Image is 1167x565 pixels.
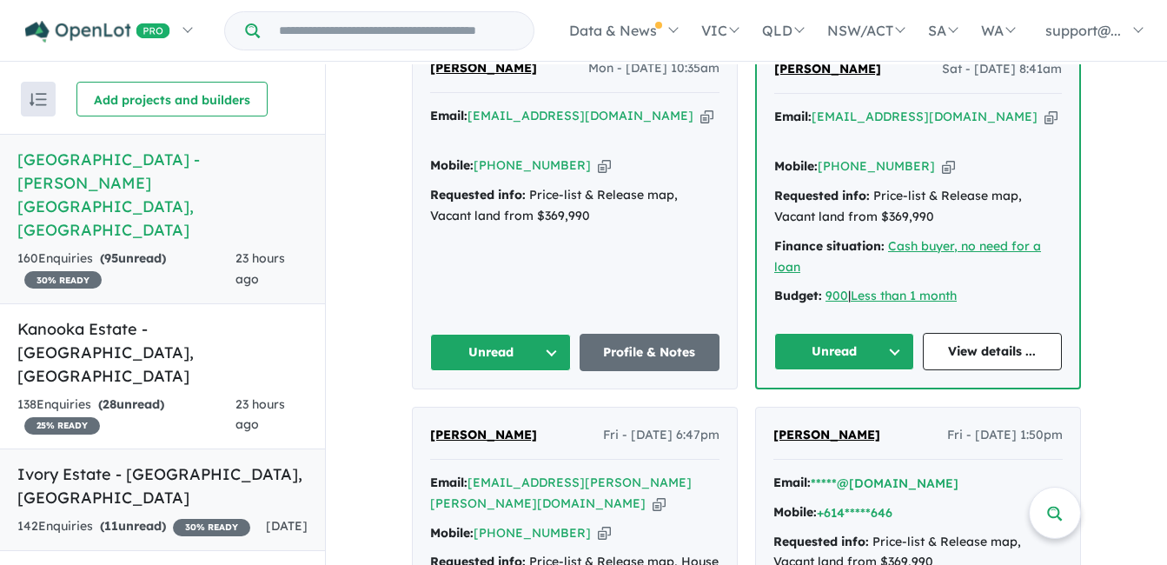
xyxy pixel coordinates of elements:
[266,518,308,534] span: [DATE]
[76,82,268,116] button: Add projects and builders
[430,525,474,541] strong: Mobile:
[430,185,719,227] div: Price-list & Release map, Vacant land from $369,990
[580,334,720,371] a: Profile & Notes
[923,333,1063,370] a: View details ...
[100,518,166,534] strong: ( unread)
[474,157,591,173] a: [PHONE_NUMBER]
[235,396,285,433] span: 23 hours ago
[818,158,935,174] a: [PHONE_NUMBER]
[104,250,118,266] span: 95
[430,187,526,203] strong: Requested info:
[826,288,848,303] a: 900
[263,12,530,50] input: Try estate name, suburb, builder or developer
[598,524,611,542] button: Copy
[773,427,880,442] span: [PERSON_NAME]
[17,148,308,242] h5: [GEOGRAPHIC_DATA] - [PERSON_NAME][GEOGRAPHIC_DATA] , [GEOGRAPHIC_DATA]
[467,108,693,123] a: [EMAIL_ADDRESS][DOMAIN_NAME]
[774,188,870,203] strong: Requested info:
[700,107,713,125] button: Copy
[17,516,250,537] div: 142 Enquir ies
[942,59,1062,80] span: Sat - [DATE] 8:41am
[774,333,914,370] button: Unread
[851,288,957,303] a: Less than 1 month
[17,462,308,509] h5: Ivory Estate - [GEOGRAPHIC_DATA] , [GEOGRAPHIC_DATA]
[24,417,100,435] span: 25 % READY
[173,519,250,536] span: 30 % READY
[104,518,118,534] span: 11
[774,286,1062,307] div: |
[598,156,611,175] button: Copy
[774,238,885,254] strong: Finance situation:
[774,158,818,174] strong: Mobile:
[1045,22,1121,39] span: support@...
[98,396,164,412] strong: ( unread)
[17,317,308,388] h5: Kanooka Estate - [GEOGRAPHIC_DATA] , [GEOGRAPHIC_DATA]
[430,60,537,76] span: [PERSON_NAME]
[773,475,811,490] strong: Email:
[773,504,817,520] strong: Mobile:
[474,525,591,541] a: [PHONE_NUMBER]
[773,534,869,549] strong: Requested info:
[774,238,1041,275] a: Cash buyer, no need for a loan
[25,21,170,43] img: Openlot PRO Logo White
[30,93,47,106] img: sort.svg
[588,58,719,79] span: Mon - [DATE] 10:35am
[773,425,880,446] a: [PERSON_NAME]
[430,58,537,79] a: [PERSON_NAME]
[100,250,166,266] strong: ( unread)
[17,395,235,436] div: 138 Enquir ies
[24,271,102,289] span: 30 % READY
[103,396,116,412] span: 28
[942,157,955,176] button: Copy
[430,475,467,490] strong: Email:
[653,495,666,513] button: Copy
[430,475,692,511] a: [EMAIL_ADDRESS][PERSON_NAME][PERSON_NAME][DOMAIN_NAME]
[430,427,537,442] span: [PERSON_NAME]
[1044,108,1058,126] button: Copy
[774,109,812,124] strong: Email:
[774,59,881,80] a: [PERSON_NAME]
[812,109,1038,124] a: [EMAIL_ADDRESS][DOMAIN_NAME]
[17,249,235,290] div: 160 Enquir ies
[430,425,537,446] a: [PERSON_NAME]
[430,157,474,173] strong: Mobile:
[774,186,1062,228] div: Price-list & Release map, Vacant land from $369,990
[774,288,822,303] strong: Budget:
[603,425,719,446] span: Fri - [DATE] 6:47pm
[430,334,571,371] button: Unread
[430,108,467,123] strong: Email:
[235,250,285,287] span: 23 hours ago
[774,61,881,76] span: [PERSON_NAME]
[947,425,1063,446] span: Fri - [DATE] 1:50pm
